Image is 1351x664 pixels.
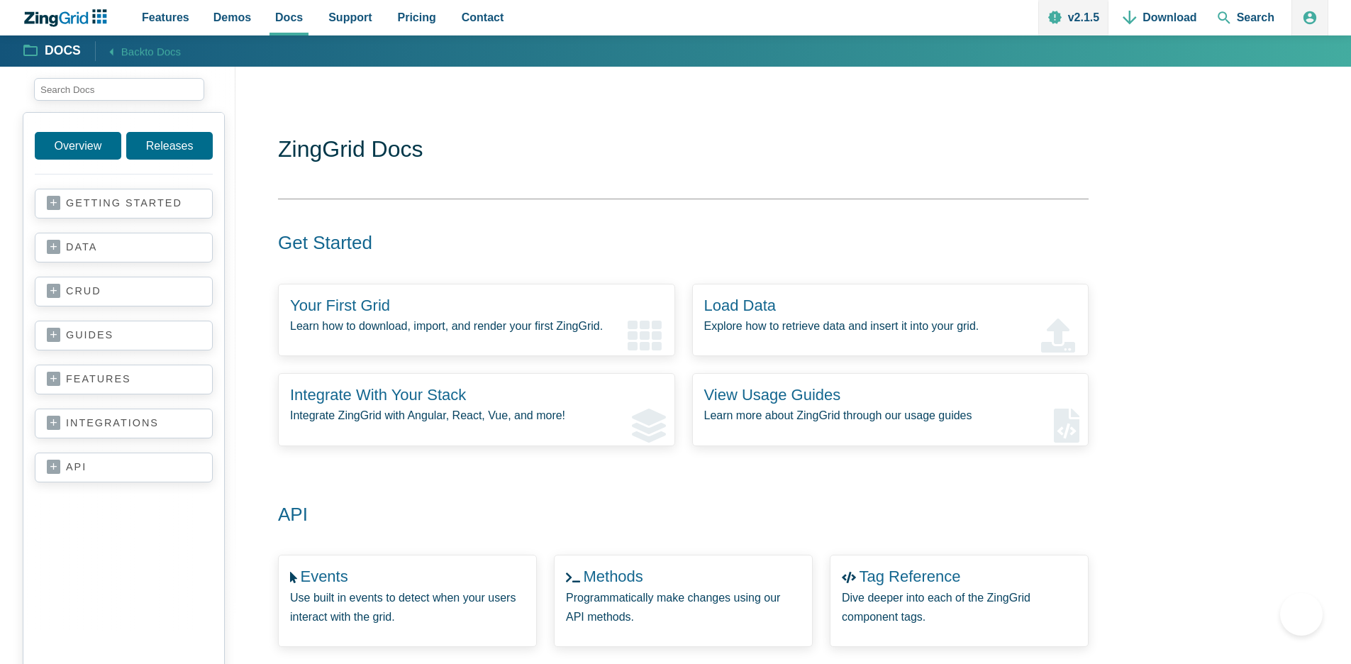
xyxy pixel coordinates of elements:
h1: ZingGrid Docs [278,135,1089,167]
a: Your First Grid [290,297,390,314]
span: Pricing [398,8,436,27]
p: Programmatically make changes using our API methods. [566,588,801,626]
iframe: Toggle Customer Support [1280,593,1323,636]
h2: API [261,503,1072,527]
a: Backto Docs [95,41,181,60]
a: getting started [47,197,201,211]
a: Methods [583,568,643,585]
span: Contact [462,8,504,27]
a: Overview [35,132,121,160]
a: Events [300,568,348,585]
span: Features [142,8,189,27]
h2: Get Started [261,231,1072,255]
strong: Docs [45,45,81,57]
span: Support [328,8,372,27]
a: integrations [47,416,201,431]
a: Integrate With Your Stack [290,386,466,404]
a: api [47,460,201,475]
a: Load Data [704,297,777,314]
p: Learn how to download, import, and render your first ZingGrid. [290,316,663,336]
p: Learn more about ZingGrid through our usage guides [704,406,1077,425]
a: Docs [24,43,81,60]
a: data [47,240,201,255]
span: Docs [275,8,303,27]
a: guides [47,328,201,343]
a: Tag Reference [859,568,960,585]
input: search input [34,78,204,101]
p: Use built in events to detect when your users interact with the grid. [290,588,525,626]
a: crud [47,284,201,299]
span: to Docs [145,45,181,57]
a: View Usage Guides [704,386,841,404]
span: Back [121,43,181,60]
p: Explore how to retrieve data and insert it into your grid. [704,316,1077,336]
p: Integrate ZingGrid with Angular, React, Vue, and more! [290,406,663,425]
a: ZingChart Logo. Click to return to the homepage [23,9,114,27]
p: Dive deeper into each of the ZingGrid component tags. [842,588,1077,626]
a: Releases [126,132,213,160]
span: Demos [213,8,251,27]
a: features [47,372,201,387]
